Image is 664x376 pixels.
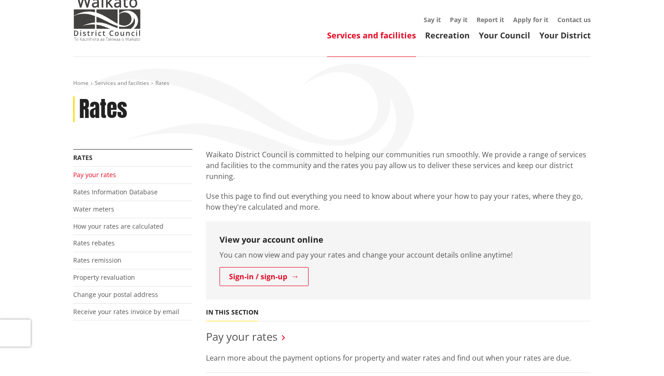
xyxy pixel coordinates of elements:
[73,188,158,196] a: Rates Information Database
[155,79,169,87] span: Rates
[424,15,441,24] a: Say it
[73,205,114,213] a: Water meters
[425,30,470,41] a: Recreation
[79,96,127,122] h1: Rates
[622,338,655,371] iframe: Messenger Launcher
[206,309,258,316] h5: In this section
[479,30,530,41] a: Your Council
[206,329,277,344] a: Pay your rates
[73,239,115,247] a: Rates rebates
[73,273,135,282] a: Property revaluation
[450,15,468,24] a: Pay it
[73,170,116,179] a: Pay your rates
[220,249,577,260] p: You can now view and pay your rates and change your account details online anytime!
[477,15,504,24] a: Report it
[206,149,591,182] p: Waikato District Council is committed to helping our communities run smoothly. We provide a range...
[73,256,122,264] a: Rates remission
[220,235,577,245] h3: View your account online
[73,153,93,162] a: Rates
[73,290,158,299] a: Change your postal address
[206,191,591,212] p: Use this page to find out everything you need to know about where your how to pay your rates, whe...
[539,30,591,41] a: Your District
[73,307,179,316] a: Receive your rates invoice by email
[206,352,591,363] p: Learn more about the payment options for property and water rates and find out when your rates ar...
[73,222,164,230] a: How your rates are calculated
[327,30,416,41] a: Services and facilities
[220,267,309,286] a: Sign-in / sign-up
[73,80,591,87] nav: breadcrumb
[95,79,149,87] a: Services and facilities
[73,79,89,87] a: Home
[557,15,591,24] a: Contact us
[513,15,548,24] a: Apply for it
